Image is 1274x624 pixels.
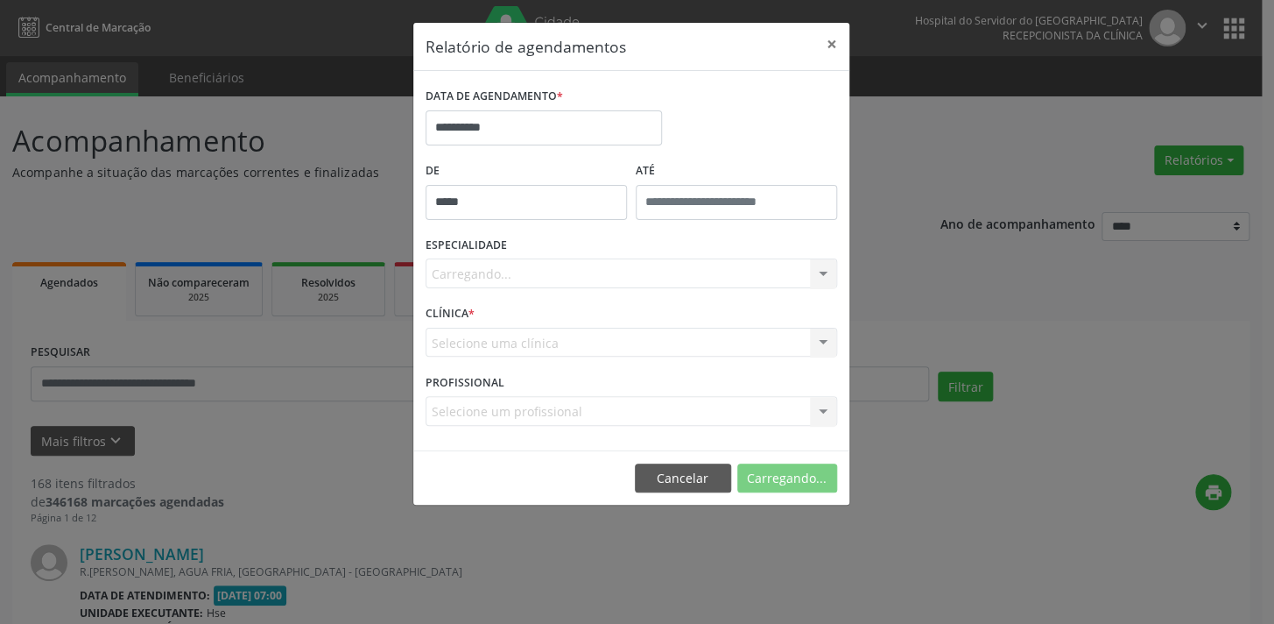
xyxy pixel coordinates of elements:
[426,301,475,328] label: CLÍNICA
[426,369,504,396] label: PROFISSIONAL
[737,464,837,493] button: Carregando...
[426,83,563,110] label: DATA DE AGENDAMENTO
[426,35,626,58] h5: Relatório de agendamentos
[426,232,507,259] label: ESPECIALIDADE
[636,158,837,185] label: ATÉ
[635,464,731,493] button: Cancelar
[426,158,627,185] label: De
[814,23,849,66] button: Close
